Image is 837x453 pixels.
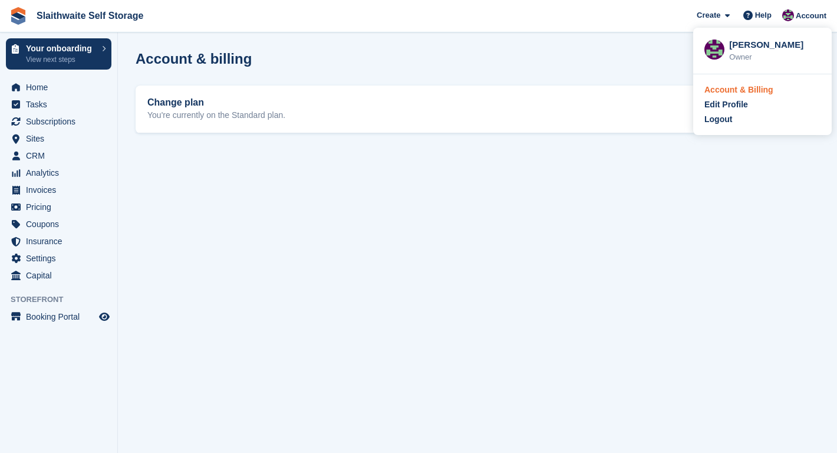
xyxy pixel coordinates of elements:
p: View next steps [26,54,96,65]
a: menu [6,216,111,232]
div: Fin says… [9,137,226,189]
div: Support will be very limited on [DATE] as our team is attending the Stora Summit in [GEOGRAPHIC_D... [36,71,214,116]
span: Create [697,9,720,21]
div: Hi, how would you like to change your plan? [19,145,184,168]
span: Sites [26,130,97,147]
a: Slaithwaite Self Storage [32,6,148,25]
div: [PERSON_NAME] [729,38,820,49]
a: menu [6,96,111,113]
a: menu [6,130,111,147]
span: Insurance [26,233,97,250]
div: Owner [729,51,820,63]
a: Edit Profile [704,99,820,111]
button: Cancel my account [124,343,220,366]
img: Sean Cashman [782,9,794,21]
img: Profile image for Fin [34,6,52,25]
button: Home [184,5,207,27]
span: Coupons [26,216,97,232]
a: Logout [704,113,820,126]
span: Invoices [26,182,97,198]
button: Downgrade my plan [120,313,220,337]
div: Close [207,5,228,26]
div: Hi, how would you like to change your plan? [9,137,193,175]
span: Storefront [11,294,117,306]
p: Your onboarding [26,44,96,52]
h2: Change plan [147,97,285,108]
span: Account [796,10,826,22]
span: Subscriptions [26,113,97,130]
a: menu [6,113,111,130]
a: menu [6,267,111,284]
a: Change plan You're currently on the Standard plan. Change [136,86,819,133]
div: Logout [704,113,732,126]
button: Upgrade my plan [31,313,120,337]
button: go back [8,5,30,27]
span: Settings [26,250,97,267]
span: Booking Portal [26,308,97,325]
button: Change my billing information [78,372,220,396]
div: Edit Profile [704,99,748,111]
a: menu [6,233,111,250]
span: CRM [26,147,97,164]
span: Help [755,9,772,21]
span: Tasks [26,96,97,113]
img: stora-icon-8386f47178a22dfd0bd8f6a31ec36ba5ce8667c1dd55bd0f319d3a0aa187defe.svg [9,7,27,25]
p: You're currently on the Standard plan. [147,110,285,121]
h1: Fin [57,6,71,15]
span: Analytics [26,165,97,181]
a: Preview store [97,310,111,324]
div: Account & Billing [704,84,773,96]
a: menu [6,147,111,164]
a: menu [6,165,111,181]
img: Sean Cashman [704,40,724,60]
a: Your onboarding View next steps [6,38,111,70]
h1: Account & billing [136,51,252,67]
a: menu [6,250,111,267]
a: menu [6,199,111,215]
p: The team can also help [57,15,147,27]
span: Home [26,79,97,96]
a: menu [6,308,111,325]
a: menu [6,182,111,198]
a: menu [6,79,111,96]
span: Pricing [26,199,97,215]
a: Account & Billing [704,84,820,96]
span: Capital [26,267,97,284]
